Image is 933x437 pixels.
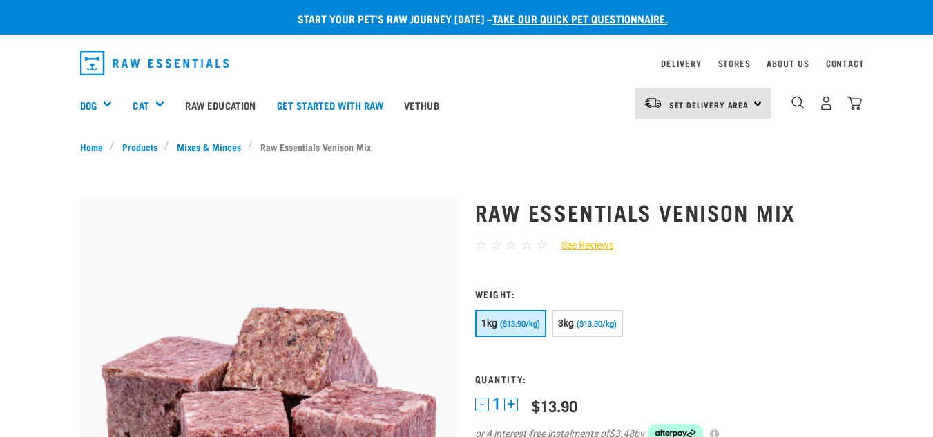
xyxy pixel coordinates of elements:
[500,320,540,329] span: ($13.90/kg)
[644,97,662,109] img: van-moving.png
[504,398,518,411] button: +
[669,102,749,107] span: Set Delivery Area
[69,46,865,81] nav: dropdown navigation
[475,289,854,299] h3: Weight:
[826,61,865,66] a: Contact
[577,320,617,329] span: ($13.30/kg)
[475,310,546,337] button: 1kg ($13.90/kg)
[661,61,701,66] a: Delivery
[791,96,805,109] img: home-icon-1@2x.png
[521,237,532,253] span: ☆
[80,51,229,75] img: Raw Essentials Logo
[475,237,487,253] span: ☆
[80,97,97,113] a: Dog
[536,237,548,253] span: ☆
[475,398,489,411] button: -
[718,61,751,66] a: Stores
[115,139,164,154] a: Products
[492,15,668,21] a: take our quick pet questionnaire.
[267,77,394,133] a: Get started with Raw
[847,96,862,110] img: home-icon@2x.png
[475,373,854,384] h3: Quantity:
[819,96,834,110] img: user.png
[80,139,110,154] a: Home
[492,397,501,411] span: 1
[548,238,614,253] a: See Reviews
[133,97,148,113] a: Cat
[175,77,266,133] a: Raw Education
[490,237,502,253] span: ☆
[475,200,854,224] h1: Raw Essentials Venison Mix
[767,61,809,66] a: About Us
[506,237,517,253] span: ☆
[394,77,450,133] a: Vethub
[558,318,575,329] span: 3kg
[552,310,623,337] button: 3kg ($13.30/kg)
[532,397,577,414] div: $13.90
[80,139,854,154] nav: breadcrumbs
[169,139,248,154] a: Mixes & Minces
[481,318,498,329] span: 1kg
